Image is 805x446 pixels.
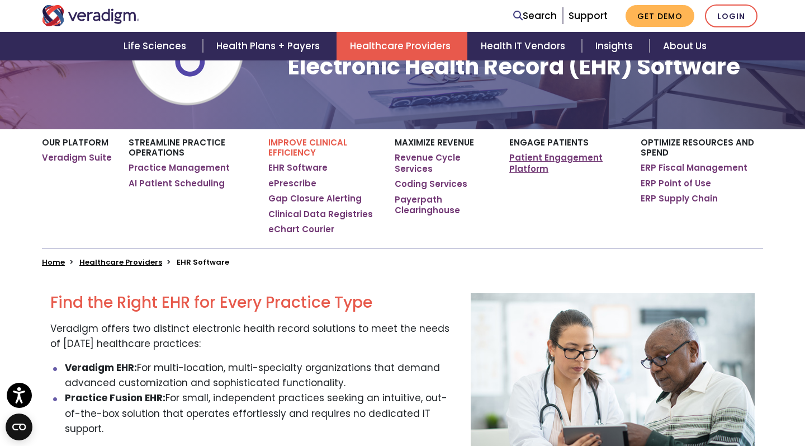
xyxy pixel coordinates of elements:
a: Healthcare Providers [337,32,467,60]
a: Gap Closure Alerting [268,193,362,204]
p: Veradigm offers two distinct electronic health record solutions to meet the needs of [DATE] healt... [50,321,454,351]
a: Revenue Cycle Services [395,152,493,174]
a: eChart Courier [268,224,334,235]
a: Payerpath Clearinghouse [395,194,493,216]
li: For small, independent practices seeking an intuitive, out-of-the-box solution that operates effo... [65,391,454,436]
a: Patient Engagement Platform [509,152,624,174]
iframe: Drift Chat Widget [590,365,792,433]
img: Veradigm logo [42,5,140,26]
a: Practice Management [129,162,230,173]
a: Login [705,4,757,27]
h1: Electronic Health Record (EHR) Software [288,53,740,80]
a: ERP Fiscal Management [641,162,747,173]
strong: Veradigm EHR: [65,361,137,374]
a: Insights [582,32,650,60]
a: Healthcare Providers [79,257,162,267]
strong: Practice Fusion EHR: [65,391,165,405]
a: Health Plans + Payers [203,32,337,60]
a: Home [42,257,65,267]
a: ERP Supply Chain [641,193,718,204]
a: ERP Point of Use [641,178,711,189]
button: Open CMP widget [6,414,32,440]
a: Get Demo [626,5,694,27]
a: About Us [650,32,720,60]
a: Support [569,9,608,22]
a: Coding Services [395,179,467,190]
a: Health IT Vendors [467,32,582,60]
li: For multi-location, multi-specialty organizations that demand advanced customization and sophisti... [65,360,454,391]
a: Clinical Data Registries [268,209,373,220]
a: ePrescribe [268,178,316,189]
a: Veradigm Suite [42,152,112,163]
a: AI Patient Scheduling [129,178,225,189]
a: Life Sciences [110,32,203,60]
a: Search [513,8,557,24]
a: EHR Software [268,162,328,173]
h2: Find the Right EHR for Every Practice Type [50,293,454,312]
